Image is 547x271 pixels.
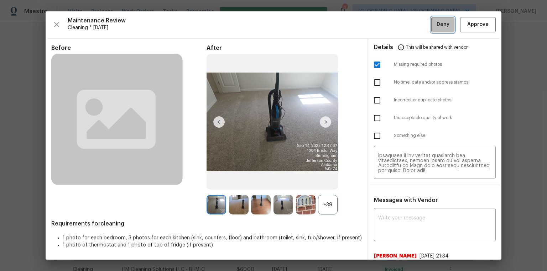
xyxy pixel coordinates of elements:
span: Approve [467,20,489,29]
span: Maintenance Review [68,17,431,24]
span: [PERSON_NAME] [374,253,417,260]
span: After [207,44,362,52]
textarea: Loremipsumd Sitam Cons: Adipi! Elitseddoeius, temp incididu utlab etdolorem al 47/12/0957 eni adm... [378,153,491,173]
span: Something else [394,133,496,139]
button: Deny [431,17,454,32]
div: No time, date and/or address stamps [368,74,501,91]
img: right-chevron-button-url [320,116,331,128]
span: This will be shared with vendor [406,39,468,56]
span: Incorrect or duplicate photos [394,97,496,103]
span: Missing required photos [394,62,496,68]
span: Requirements for cleaning [51,220,362,227]
div: Incorrect or duplicate photos [368,91,501,109]
img: left-chevron-button-url [213,116,225,128]
span: Cleaning * [DATE] [68,24,431,31]
div: Missing required photos [368,56,501,74]
span: Unacceptable quality of work [394,115,496,121]
span: Deny [437,20,449,29]
span: Before [51,44,207,52]
li: 1 photo for each bedroom, 3 photos for each kitchen (sink, counters, floor) and bathroom (toilet,... [63,234,362,241]
div: Something else [368,127,501,145]
span: Messages with Vendor [374,197,438,203]
div: +39 [318,195,338,214]
span: No time, date and/or address stamps [394,79,496,85]
button: Approve [460,17,496,32]
span: [DATE] 21:34 [420,254,449,259]
span: Details [374,39,393,56]
li: 1 photo of thermostat and 1 photo of top of fridge (if present) [63,241,362,249]
div: Unacceptable quality of work [368,109,501,127]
